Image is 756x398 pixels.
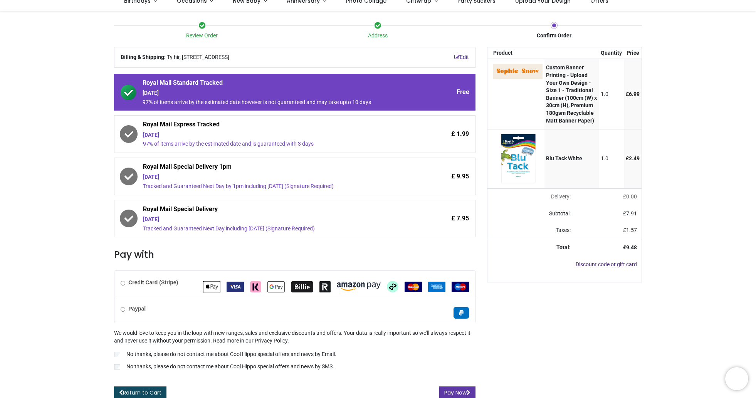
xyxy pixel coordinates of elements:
a: Edit [454,54,469,61]
img: Amazon Pay [337,282,381,291]
span: Royal Mail Express Tracked [143,120,404,131]
span: Ty hir, [STREET_ADDRESS] [167,54,229,61]
span: Klarna [250,283,261,289]
td: Delivery will be updated after choosing a new delivery method [487,188,576,205]
img: Google Pay [267,281,285,292]
span: £ 7.95 [451,214,469,223]
span: Royal Mail Standard Tracked [143,79,404,89]
th: Product [487,47,544,59]
img: Maestro [452,282,469,292]
span: Paypal [454,309,469,316]
div: Address [290,32,466,40]
th: Price [624,47,642,59]
div: Review Order [114,32,290,40]
span: £ [623,193,637,200]
img: VISA [227,282,244,292]
span: Revolut Pay [319,283,331,289]
div: 97% of items arrive by the estimated date and is guaranteed with 3 days [143,140,404,148]
span: 9.48 [626,244,637,250]
img: Apple Pay [203,281,220,292]
span: Apple Pay [203,283,220,289]
span: Royal Mail Special Delivery 1pm [143,163,404,173]
img: SURBVCBLAQI1WWYbiUYAAQQQQAABBBBAAAEEEEAAAQQQQAABBBBAAIEmCBCoaUIucg4IIIAAAggggAACCCCAAAIIIIAAAgggg... [493,64,543,79]
input: No thanks, please do not contact me about Cool Hippo special offers and news by Email. [114,352,120,357]
a: Discount code or gift card [576,261,637,267]
input: No thanks, please do not contact me about Cool Hippo special offers and news by SMS. [114,364,120,369]
input: Credit Card (Stripe) [121,281,125,285]
div: 1.0 [601,91,622,98]
img: [BLU-TACK-WHITE] Blu Tack White [493,134,543,183]
div: We would love to keep you in the loop with new ranges, sales and exclusive discounts and offers. ... [114,329,475,372]
input: Paypal [121,307,125,312]
strong: Total: [556,244,571,250]
span: Google Pay [267,283,285,289]
div: [DATE] [143,173,404,181]
iframe: Brevo live chat [725,367,748,390]
img: Paypal [454,307,469,319]
div: 1.0 [601,155,622,163]
div: 97% of items arrive by the estimated date however is not guaranteed and may take upto 10 days [143,99,404,106]
div: [DATE] [143,131,404,139]
img: Afterpay Clearpay [387,281,398,292]
span: £ 9.95 [451,172,469,181]
div: [DATE] [143,89,404,97]
span: £ [623,227,637,233]
span: 6.99 [629,91,640,97]
div: Tracked and Guaranteed Next Day including [DATE] (Signature Required) [143,225,404,233]
img: American Express [428,282,445,292]
span: £ [626,91,640,97]
p: No thanks, please do not contact me about Cool Hippo special offers and news by SMS. [126,363,334,371]
img: MasterCard [405,282,422,292]
span: 1.57 [626,227,637,233]
div: Tracked and Guaranteed Next Day by 1pm including [DATE] (Signature Required) [143,183,404,190]
b: Paypal [128,306,146,312]
span: VISA [227,283,244,289]
h3: Pay with [114,248,475,261]
p: No thanks, please do not contact me about Cool Hippo special offers and news by Email. [126,351,336,358]
span: MasterCard [405,283,422,289]
span: £ [623,210,637,217]
th: Quantity [599,47,624,59]
b: Credit Card (Stripe) [128,279,178,285]
span: Royal Mail Special Delivery [143,205,404,216]
span: Afterpay Clearpay [387,283,398,289]
img: Billie [291,281,313,292]
span: 7.91 [626,210,637,217]
strong: Custom Banner Printing - Upload Your Own Design - Size 1 - Traditional Banner (100cm (W) x 30cm (... [546,64,597,123]
span: Maestro [452,283,469,289]
span: 2.49 [629,155,640,161]
span: £ 1.99 [451,130,469,138]
div: [DATE] [143,216,404,223]
div: Confirm Order [466,32,642,40]
td: Taxes: [487,222,576,239]
td: Subtotal: [487,205,576,222]
img: Klarna [250,281,261,292]
img: Revolut Pay [319,281,331,292]
b: Billing & Shipping: [121,54,166,60]
span: 0.00 [626,193,637,200]
span: Free [457,88,469,96]
span: Amazon Pay [337,283,381,289]
span: £ [626,155,640,161]
span: American Express [428,283,445,289]
strong: £ [623,244,637,250]
span: Billie [291,283,313,289]
strong: Blu Tack White [546,155,582,161]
